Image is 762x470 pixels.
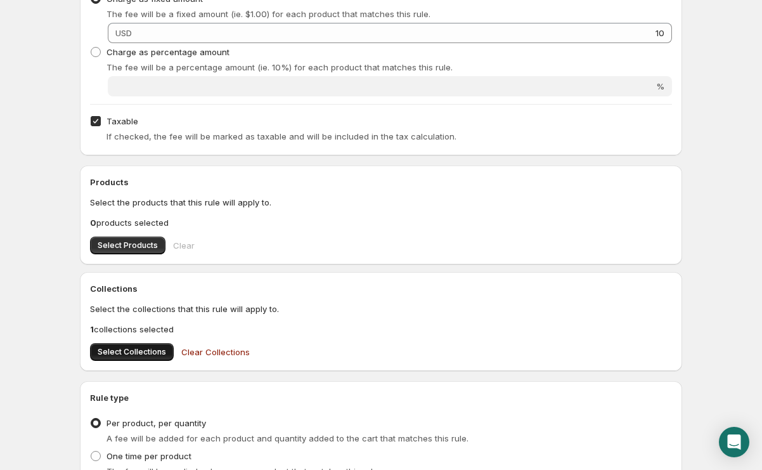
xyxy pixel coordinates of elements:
[90,216,672,229] p: products selected
[656,81,664,91] span: %
[174,339,257,365] button: Clear Collections
[181,346,250,358] span: Clear Collections
[107,116,138,126] span: Taxable
[90,303,672,315] p: Select the collections that this rule will apply to.
[90,323,672,336] p: collections selected
[115,28,132,38] span: USD
[107,61,672,74] p: The fee will be a percentage amount (ie. 10%) for each product that matches this rule.
[107,433,468,443] span: A fee will be added for each product and quantity added to the cart that matches this rule.
[90,176,672,188] h2: Products
[107,9,430,19] span: The fee will be a fixed amount (ie. $1.00) for each product that matches this rule.
[98,240,158,251] span: Select Products
[98,347,166,357] span: Select Collections
[90,324,94,334] b: 1
[107,451,191,461] span: One time per product
[107,131,456,141] span: If checked, the fee will be marked as taxable and will be included in the tax calculation.
[90,282,672,295] h2: Collections
[107,418,206,428] span: Per product, per quantity
[90,196,672,209] p: Select the products that this rule will apply to.
[107,47,229,57] span: Charge as percentage amount
[719,427,749,457] div: Open Intercom Messenger
[90,218,96,228] b: 0
[90,237,165,254] button: Select Products
[90,391,672,404] h2: Rule type
[90,343,174,361] button: Select Collections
